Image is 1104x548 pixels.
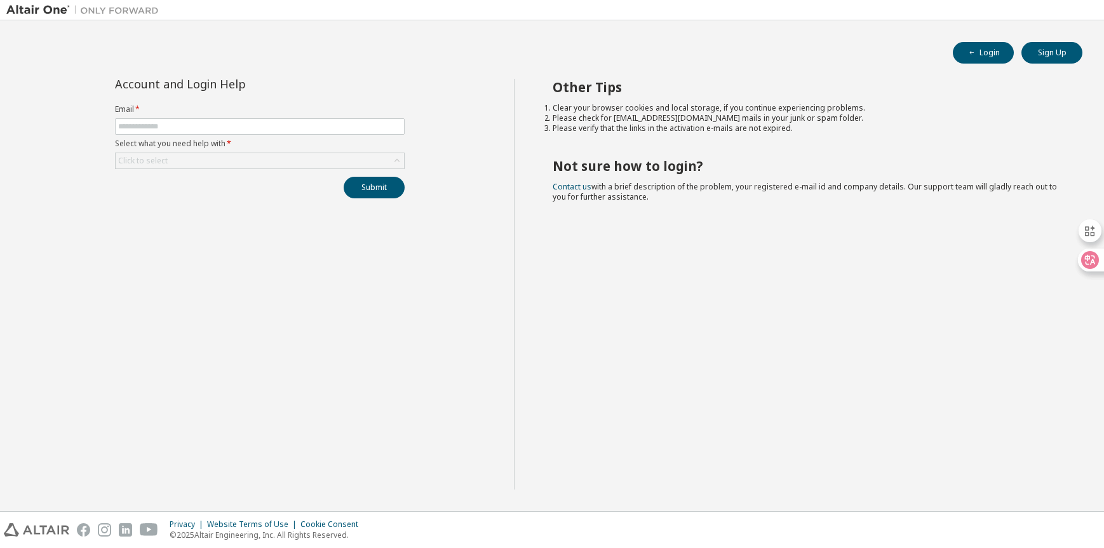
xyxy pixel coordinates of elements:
[77,523,90,537] img: facebook.svg
[140,523,158,537] img: youtube.svg
[553,181,591,192] a: Contact us
[553,113,1060,123] li: Please check for [EMAIL_ADDRESS][DOMAIN_NAME] mails in your junk or spam folder.
[553,103,1060,113] li: Clear your browser cookies and local storage, if you continue experiencing problems.
[344,177,405,198] button: Submit
[553,79,1060,95] h2: Other Tips
[553,181,1057,202] span: with a brief description of the problem, your registered e-mail id and company details. Our suppo...
[170,519,207,530] div: Privacy
[207,519,300,530] div: Website Terms of Use
[116,153,404,168] div: Click to select
[170,530,366,540] p: © 2025 Altair Engineering, Inc. All Rights Reserved.
[115,104,405,114] label: Email
[553,158,1060,174] h2: Not sure how to login?
[300,519,366,530] div: Cookie Consent
[119,523,132,537] img: linkedin.svg
[115,139,405,149] label: Select what you need help with
[118,156,168,166] div: Click to select
[4,523,69,537] img: altair_logo.svg
[6,4,165,17] img: Altair One
[1021,42,1082,64] button: Sign Up
[953,42,1014,64] button: Login
[553,123,1060,134] li: Please verify that the links in the activation e-mails are not expired.
[115,79,347,89] div: Account and Login Help
[98,523,111,537] img: instagram.svg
